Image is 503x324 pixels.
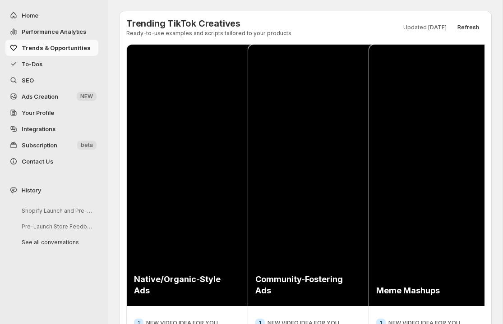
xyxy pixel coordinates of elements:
button: Contact Us [5,153,98,169]
button: Performance Analytics [5,23,98,40]
button: Trends & Opportunities [5,40,98,56]
span: Contact Us [22,158,53,165]
iframe: TikTok Video [247,42,392,309]
span: SEO [22,77,34,84]
button: Ads Creation [5,88,98,105]
button: To-Dos [5,56,98,72]
span: Performance Analytics [22,28,86,35]
button: See all conversations [14,235,100,249]
iframe: TikTok Video [126,42,271,309]
h3: Trending TikTok Creatives [126,18,291,29]
div: Community-Fostering Ads [255,274,353,296]
span: Subscription [22,141,57,149]
span: NEW [80,93,93,100]
span: Integrations [22,125,55,132]
button: Home [5,7,98,23]
span: Ads Creation [22,93,58,100]
div: Native/Organic-Style Ads [134,274,231,296]
button: Shopify Launch and Pre-Launch Strategy [14,204,100,218]
a: Your Profile [5,105,98,121]
span: History [22,186,41,195]
button: Pre-Launch Store Feedback [14,219,100,233]
div: Meme Mashups [376,285,474,296]
p: Ready-to-use examples and scripts tailored to your products [126,30,291,37]
span: Refresh [457,24,479,31]
a: Integrations [5,121,98,137]
span: Home [22,12,38,19]
span: Trends & Opportunities [22,44,91,51]
span: Your Profile [22,109,54,116]
button: Refresh [452,21,485,34]
button: Subscription [5,137,98,153]
p: Updated [DATE] [403,24,447,31]
a: SEO [5,72,98,88]
span: beta [81,141,93,149]
span: To-Dos [22,60,42,68]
